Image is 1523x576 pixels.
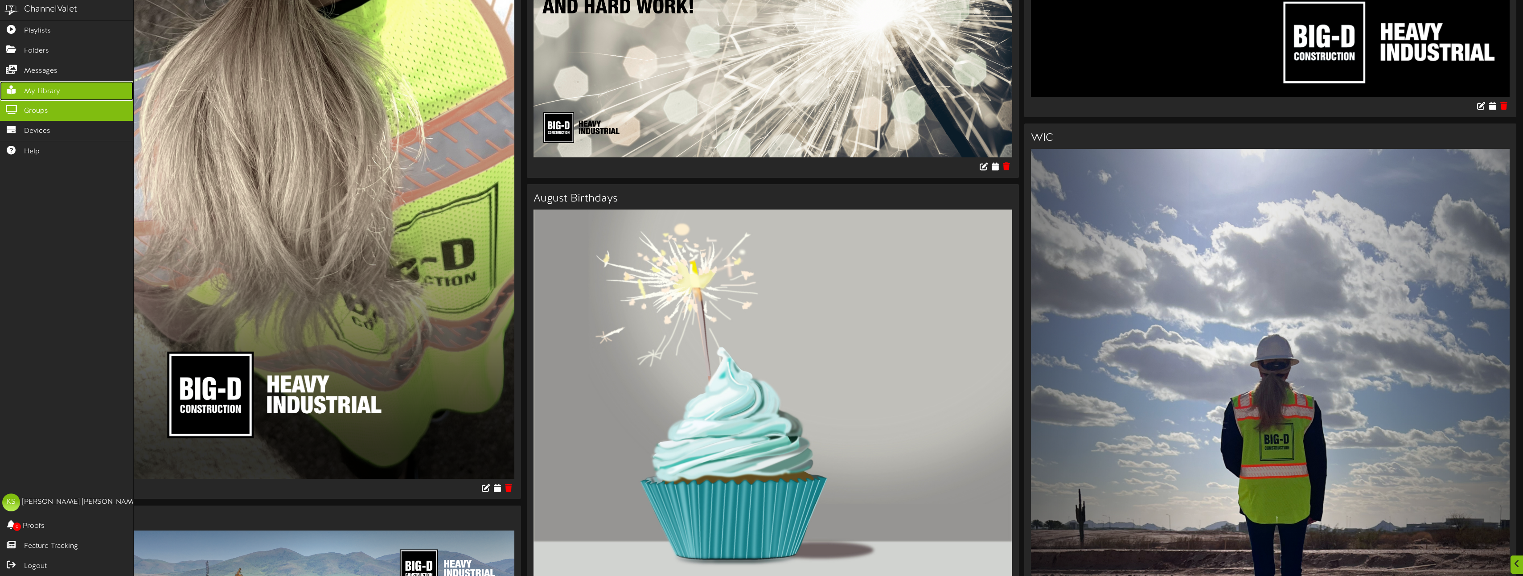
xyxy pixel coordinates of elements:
[24,86,60,97] span: My Library
[24,106,48,116] span: Groups
[36,514,514,526] h3: 2
[23,521,45,531] span: Proofs
[2,494,20,511] div: KS
[534,193,1012,205] h3: August Birthdays
[24,46,49,56] span: Folders
[24,26,51,36] span: Playlists
[24,541,78,551] span: Feature Tracking
[22,497,140,507] div: [PERSON_NAME] [PERSON_NAME]
[1031,132,1510,144] h3: WIC
[24,66,57,76] span: Messages
[24,3,77,16] div: ChannelValet
[13,523,21,531] span: 0
[24,126,50,136] span: Devices
[24,561,47,572] span: Logout
[24,147,40,157] span: Help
